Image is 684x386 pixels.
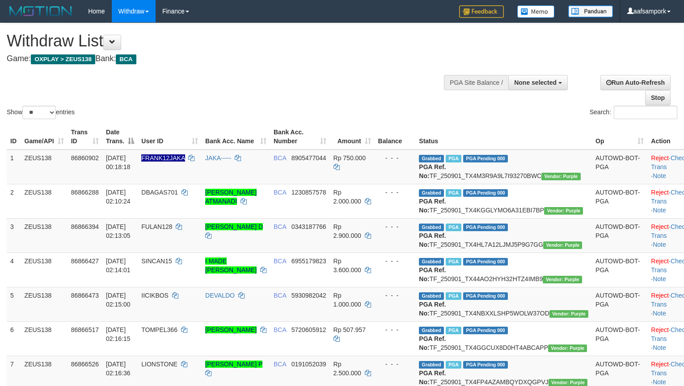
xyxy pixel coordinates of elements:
[463,361,508,369] span: PGA Pending
[22,106,56,119] select: Showentries
[205,257,257,274] a: I MADE [PERSON_NAME]
[549,310,588,318] span: Vendor URL: https://trx4.1velocity.biz
[7,4,75,18] img: MOTION_logo.png
[205,361,262,368] a: [PERSON_NAME] P
[7,321,21,356] td: 6
[419,155,444,162] span: Grabbed
[141,154,185,162] span: Nama rekening ada tanda titik/strip, harap diedit
[419,266,446,282] b: PGA Ref. No:
[651,223,669,230] a: Reject
[334,223,361,239] span: Rp 2.900.000
[446,292,461,300] span: Marked by aafpengsreynich
[419,361,444,369] span: Grabbed
[141,361,177,368] span: LIONSTONE
[419,369,446,386] b: PGA Ref. No:
[419,327,444,334] span: Grabbed
[459,5,504,18] img: Feedback.jpg
[205,292,235,299] a: DEVALDO
[202,124,270,149] th: Bank Acc. Name: activate to sort column ascending
[544,207,583,215] span: Vendor URL: https://trx4.1velocity.biz
[334,361,361,377] span: Rp 2.500.000
[653,310,666,317] a: Note
[415,184,592,218] td: TF_250901_TX4KGGLYMO6A31EBI7BP
[378,360,412,369] div: - - -
[274,223,286,230] span: BCA
[71,292,99,299] span: 86866473
[592,287,647,321] td: AUTOWD-BOT-PGA
[592,184,647,218] td: AUTOWD-BOT-PGA
[334,154,366,162] span: Rp 750.000
[592,253,647,287] td: AUTOWD-BOT-PGA
[291,292,326,299] span: Copy 5930982042 to clipboard
[378,325,412,334] div: - - -
[106,292,131,308] span: [DATE] 02:15:00
[291,326,326,333] span: Copy 5720605912 to clipboard
[141,189,178,196] span: DBAGAS701
[7,106,75,119] label: Show entries
[334,292,361,308] span: Rp 1.000.000
[141,326,177,333] span: TOMPEL366
[71,326,99,333] span: 86866517
[378,188,412,197] div: - - -
[653,241,666,248] a: Note
[548,344,587,352] span: Vendor URL: https://trx4.1velocity.biz
[71,223,99,230] span: 86866394
[415,218,592,253] td: TF_250901_TX4HL7A12LJMJ5P9G7GG
[7,184,21,218] td: 2
[651,326,669,333] a: Reject
[446,155,461,162] span: Marked by aafpengsreynich
[446,224,461,231] span: Marked by aafpengsreynich
[291,361,326,368] span: Copy 0191052039 to clipboard
[592,149,647,184] td: AUTOWD-BOT-PGA
[514,79,557,86] span: None selected
[419,163,446,179] b: PGA Ref. No:
[274,326,286,333] span: BCA
[106,257,131,274] span: [DATE] 02:14:01
[444,75,508,90] div: PGA Site Balance /
[116,54,136,64] span: BCA
[205,189,257,205] a: [PERSON_NAME] ATMANADI
[378,222,412,231] div: - - -
[21,149,68,184] td: ZEUS138
[205,223,263,230] a: [PERSON_NAME] D
[291,223,326,230] span: Copy 0343187766 to clipboard
[106,326,131,342] span: [DATE] 02:16:15
[270,124,330,149] th: Bank Acc. Number: activate to sort column ascending
[653,172,666,179] a: Note
[651,189,669,196] a: Reject
[274,361,286,368] span: BCA
[375,124,416,149] th: Balance
[415,253,592,287] td: TF_250901_TX44AO2HYH32HTZ4IMB9
[543,276,582,283] span: Vendor URL: https://trx4.1velocity.biz
[614,106,677,119] input: Search:
[419,292,444,300] span: Grabbed
[106,154,131,170] span: [DATE] 00:18:18
[653,207,666,214] a: Note
[419,258,444,266] span: Grabbed
[446,258,461,266] span: Marked by aafpengsreynich
[592,124,647,149] th: Op: activate to sort column ascending
[446,361,461,369] span: Marked by aafpengsreynich
[138,124,202,149] th: User ID: activate to sort column ascending
[7,218,21,253] td: 3
[463,189,508,197] span: PGA Pending
[205,326,257,333] a: [PERSON_NAME]
[651,154,669,162] a: Reject
[645,90,671,105] a: Stop
[291,154,326,162] span: Copy 8905477044 to clipboard
[71,154,99,162] span: 86860902
[463,258,508,266] span: PGA Pending
[568,5,613,17] img: panduan.png
[508,75,568,90] button: None selected
[653,344,666,351] a: Note
[419,232,446,248] b: PGA Ref. No:
[7,253,21,287] td: 4
[21,218,68,253] td: ZEUS138
[291,257,326,265] span: Copy 6955179823 to clipboard
[7,32,447,50] h1: Withdraw List
[274,189,286,196] span: BCA
[291,189,326,196] span: Copy 1230857578 to clipboard
[141,223,172,230] span: FULAN128
[415,124,592,149] th: Status
[543,241,582,249] span: Vendor URL: https://trx4.1velocity.biz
